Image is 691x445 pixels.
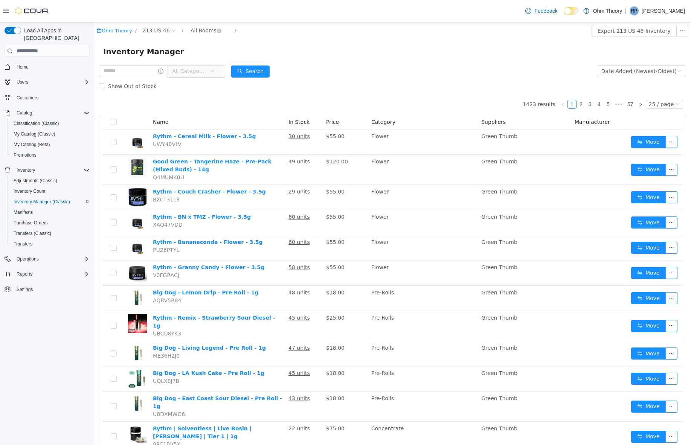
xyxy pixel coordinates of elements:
[387,136,423,142] span: Green Thumb
[537,378,572,390] button: icon: swapMove
[14,255,42,264] button: Operations
[630,6,639,15] div: Romeo Patel
[14,93,41,102] a: Customers
[17,95,38,101] span: Customers
[537,142,572,154] button: icon: swapMove
[274,399,384,430] td: Concentrate
[232,136,254,142] span: $120.00
[59,389,91,395] span: U8DXMWG6
[274,289,384,319] td: Pre-Rolls
[140,6,142,11] span: /
[642,6,685,15] p: [PERSON_NAME]
[274,238,384,264] td: Flower
[387,348,423,354] span: Green Thumb
[8,239,93,249] button: Transfers
[8,197,93,207] button: Inventory Manager (Classic)
[571,219,583,232] button: icon: ellipsis
[464,78,473,87] li: Previous Page
[17,256,39,262] span: Operations
[232,348,250,354] span: $18.00
[34,166,53,184] img: Rythm - Couch Crasher - Flower - 3.5g hero shot
[497,3,583,15] button: Export 213 US 46 Inventory
[509,78,519,87] li: 5
[474,78,482,86] a: 1
[59,225,85,231] span: PUZ6PTYL
[59,242,170,248] a: Rythm - Granny Candy - Flower - 3.5g
[8,186,93,197] button: Inventory Count
[59,192,157,198] a: Rythm - BN x TMZ - Flower - 3.5g
[194,267,216,273] u: 48 units
[8,150,93,160] button: Promotions
[387,293,423,299] span: Green Thumb
[571,194,583,206] button: icon: ellipsis
[537,325,572,337] button: icon: swapMove
[17,271,32,277] span: Reports
[11,130,58,139] a: My Catalog (Classic)
[34,372,53,391] img: Big Dog - East Coast Sour Diesel - Pre Roll - 1g hero shot
[59,348,170,354] a: Big Dog - LA Kush Cake - Pre Roll - 1g
[194,348,216,354] u: 45 units
[14,241,32,247] span: Transfers
[491,78,500,87] li: 3
[2,165,93,175] button: Inventory
[88,6,89,11] span: /
[274,344,384,369] td: Pre-Rolls
[137,43,175,55] button: icon: searchSearch
[59,419,86,425] span: 8PC1BV5X
[96,3,122,14] div: All Rooms
[571,142,583,154] button: icon: ellipsis
[482,78,491,87] li: 2
[387,217,423,223] span: Green Thumb
[232,323,250,329] span: $18.00
[34,191,53,210] img: Rythm - BN x TMZ - Flower - 3.5g hero shot
[59,331,85,337] span: ME36H2J0
[11,187,49,196] a: Inventory Count
[2,77,93,87] button: Users
[34,402,53,421] img: Rythm | Solventless | Live Rosin | Runtz | Tier 1 | 1g hero shot
[11,176,90,185] span: Adjustments (Classic)
[34,347,53,366] img: Big Dog - LA Kush Cake - Pre Roll - 1g hero shot
[537,408,572,421] button: icon: swapMove
[194,192,216,198] u: 60 units
[34,241,53,260] img: Rythm - Granny Candy - Flower - 3.5g hero shot
[537,194,572,206] button: icon: swapMove
[571,325,583,337] button: icon: ellipsis
[64,46,69,52] i: icon: info-circle
[11,140,90,149] span: My Catalog (Beta)
[534,7,557,15] span: Feedback
[11,119,90,128] span: Classification (Classic)
[11,218,51,227] a: Purchase Orders
[500,78,509,87] li: 4
[59,293,181,306] a: Rythm - Remix - Strawberry Sour Diesel - 1g
[59,119,87,125] span: UWY40VLV
[501,78,509,86] a: 4
[571,245,583,257] button: icon: ellipsis
[11,229,90,238] span: Transfers (Classic)
[14,209,33,215] span: Manifests
[571,114,583,126] button: icon: ellipsis
[15,7,49,15] img: Cova
[14,199,70,205] span: Inventory Manager (Classic)
[274,213,384,238] td: Flower
[387,403,423,409] span: Green Thumb
[14,131,55,137] span: My Catalog (Classic)
[14,178,57,184] span: Adjustments (Classic)
[387,192,423,198] span: Green Thumb
[59,267,164,273] a: Big Dog - Lemon Drip - Pre Roll - 1g
[387,267,423,273] span: Green Thumb
[555,78,580,86] div: 25 / page
[59,403,157,417] a: Rythm | Solventless | Live Rosin | [PERSON_NAME] | Tier 1 | 1g
[14,285,36,294] a: Settings
[571,408,583,421] button: icon: ellipsis
[14,270,35,279] button: Reports
[17,64,29,70] span: Home
[232,267,250,273] span: $18.00
[480,97,516,103] span: Manufacturer
[537,245,572,257] button: icon: swapMove
[2,108,93,118] button: Catalog
[194,323,216,329] u: 47 units
[14,230,51,236] span: Transfers (Classic)
[274,107,384,133] td: Flower
[232,242,250,248] span: $55.00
